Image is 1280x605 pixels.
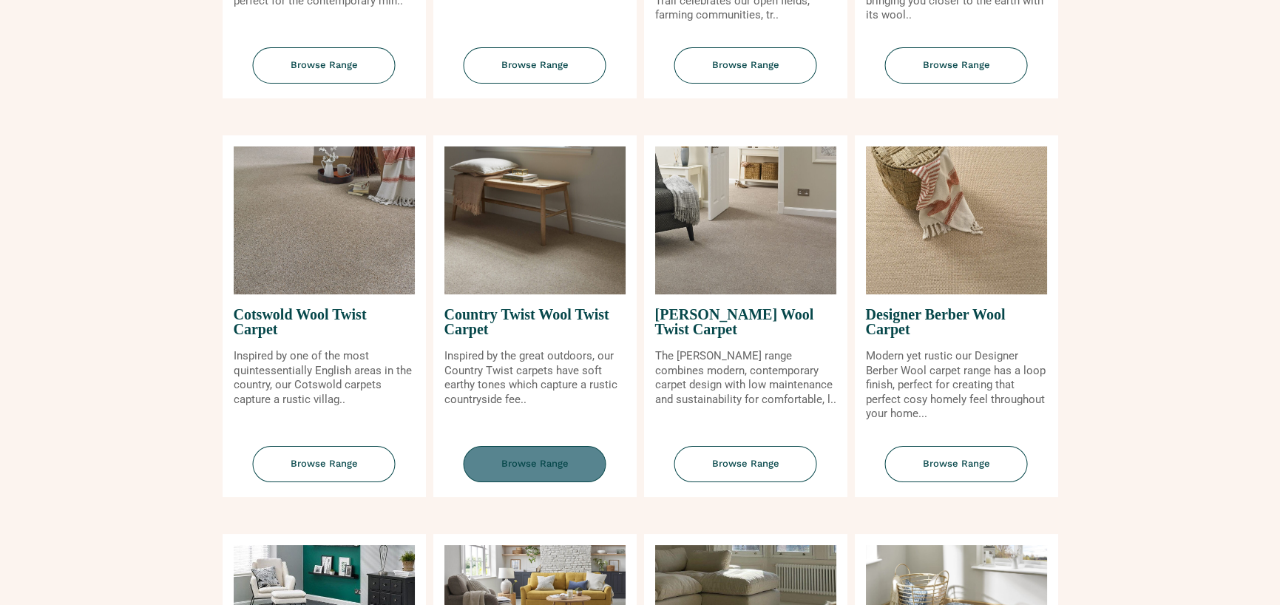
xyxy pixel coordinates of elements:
a: Browse Range [223,446,426,497]
a: Browse Range [644,47,847,98]
a: Browse Range [223,47,426,98]
img: Craven Wool Twist Carpet [655,146,836,294]
span: Country Twist Wool Twist Carpet [444,294,626,349]
span: Browse Range [464,47,606,84]
a: Browse Range [433,47,637,98]
p: Modern yet rustic our Designer Berber Wool carpet range has a loop finish, perfect for creating t... [866,349,1047,422]
span: [PERSON_NAME] Wool Twist Carpet [655,294,836,349]
span: Cotswold Wool Twist Carpet [234,294,415,349]
span: Browse Range [885,47,1028,84]
a: Browse Range [644,446,847,497]
span: Browse Range [464,446,606,482]
img: Designer Berber Wool Carpet [866,146,1047,294]
span: Browse Range [253,47,396,84]
p: The [PERSON_NAME] range combines modern, contemporary carpet design with low maintenance and sust... [655,349,836,407]
span: Browse Range [885,446,1028,482]
img: Country Twist Wool Twist Carpet [444,146,626,294]
img: Cotswold Wool Twist Carpet [234,146,415,294]
a: Browse Range [855,446,1058,497]
p: Inspired by the great outdoors, our Country Twist carpets have soft earthy tones which capture a ... [444,349,626,407]
a: Browse Range [855,47,1058,98]
span: Browse Range [253,446,396,482]
p: Inspired by one of the most quintessentially English areas in the country, our Cotswold carpets c... [234,349,415,407]
span: Browse Range [674,47,817,84]
a: Browse Range [433,446,637,497]
span: Designer Berber Wool Carpet [866,294,1047,349]
span: Browse Range [674,446,817,482]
